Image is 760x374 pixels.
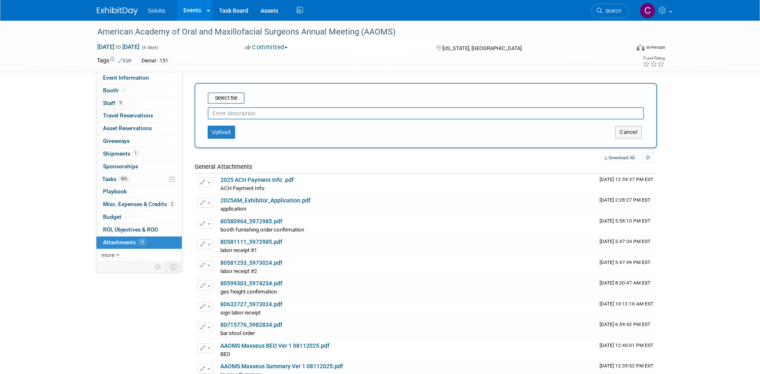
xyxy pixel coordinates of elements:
td: Upload Timestamp [596,215,657,236]
a: 80580964_5972985.pdf [220,218,282,225]
span: Upload Timestamp [600,321,650,327]
img: Format-Inperson.png [636,44,645,50]
a: more [96,249,182,262]
a: Travel Reservations [96,110,182,122]
td: Upload Timestamp [596,257,657,277]
span: to [114,44,122,50]
button: Cancel [615,126,642,139]
td: Upload Timestamp [596,236,657,256]
span: bar stool order [220,330,255,336]
span: Shipments [103,150,139,157]
div: Dental - 151 [139,57,171,65]
a: Event Information [96,72,182,84]
a: Staff9 [96,97,182,110]
a: 80581111_5972985.pdf [220,239,282,245]
span: booth furnishing order confirmation [220,227,304,233]
span: ACH Payment Info [220,185,265,191]
td: Upload Timestamp [596,319,657,339]
span: sign labor receipt [220,310,261,316]
a: 80632727_5973024.pdf [220,301,282,307]
span: (6 days) [141,45,158,50]
a: AAOMS Maxxeus BEO Ver 1 08112025.pdf [220,342,330,349]
span: General Attachments [195,163,252,170]
span: more [101,252,114,258]
span: Playbook [103,188,127,195]
span: Staff [103,100,124,106]
span: ROI, Objectives & ROO [103,226,158,233]
td: Upload Timestamp [596,194,657,215]
td: Upload Timestamp [596,174,657,194]
a: ROI, Objectives & ROO [96,224,182,236]
a: Attachments24 [96,236,182,249]
span: Asset Reservations [103,125,152,131]
a: Tasks50% [96,173,182,186]
span: 1 [133,150,139,156]
span: Upload Timestamp [600,280,650,286]
a: 2025 ACH Payment Info .pdf [220,177,294,183]
a: Playbook [96,186,182,198]
span: Upload Timestamp [600,197,650,203]
span: labor receipt #2 [220,268,257,274]
span: Upload Timestamp [600,239,650,244]
div: American Academy of Oral and Maxillofacial Surgeons Annual Meeting (AAOMS) [94,25,617,39]
span: Upload Timestamp [600,363,653,369]
i: Booth reservation complete [122,88,126,92]
a: Download All [602,152,637,163]
span: Upload Timestamp [600,177,653,182]
span: 9 [117,100,124,106]
span: Booth [103,87,128,94]
span: 2 [169,201,175,207]
img: Cindy Miller [640,3,655,18]
a: 2025AM_Exhibitor_Application.pdf [220,197,311,204]
span: Upload Timestamp [600,342,653,348]
span: application [220,206,246,212]
span: Budget [103,213,121,220]
td: Upload Timestamp [596,340,657,360]
td: Personalize Event Tab Strip [151,262,165,272]
span: Attachments [103,239,146,246]
div: In-Person [646,44,665,50]
a: Edit [118,58,132,64]
td: Tags [97,56,132,66]
a: Asset Reservations [96,122,182,135]
span: Search [602,8,621,14]
span: BEO [220,351,230,357]
span: [US_STATE], [GEOGRAPHIC_DATA] [442,45,522,51]
a: Budget [96,211,182,223]
span: 50% [119,176,130,182]
span: labor receipt #1 [220,247,257,253]
span: Upload Timestamp [600,218,650,224]
a: 80599303_5974234.pdf [220,280,282,287]
a: Search [591,4,629,18]
span: [DATE] [DATE] [97,43,140,50]
span: Upload Timestamp [600,259,650,265]
a: Giveaways [96,135,182,147]
a: Sponsorships [96,161,182,173]
span: Tasks [102,176,130,182]
a: 80581253_5973024.pdf [220,259,282,266]
span: Sponsorships [103,163,138,170]
input: Enter description [208,107,644,119]
button: Upload [208,126,235,139]
span: ges freight confirmation [220,289,277,295]
a: AAOMS Maxxeus Summary Ver 1 08112025.pdf [220,363,343,369]
button: Committed [242,43,291,52]
td: Upload Timestamp [596,277,657,298]
a: Shipments1 [96,148,182,160]
img: ExhibitDay [97,7,138,15]
div: Event Format [581,43,665,55]
a: Misc. Expenses & Credits2 [96,198,182,211]
span: Travel Reservations [103,112,153,119]
a: 80715776_5982834.pdf [220,321,282,328]
div: Event Rating [643,56,665,60]
a: Booth [96,85,182,97]
span: Upload Timestamp [600,301,653,307]
span: 24 [138,239,146,245]
span: Event Information [103,74,149,81]
td: Upload Timestamp [596,298,657,319]
span: Giveaways [103,138,130,144]
span: Misc. Expenses & Credits [103,201,175,207]
span: Solvita [148,7,165,14]
td: Toggle Event Tabs [165,262,182,272]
